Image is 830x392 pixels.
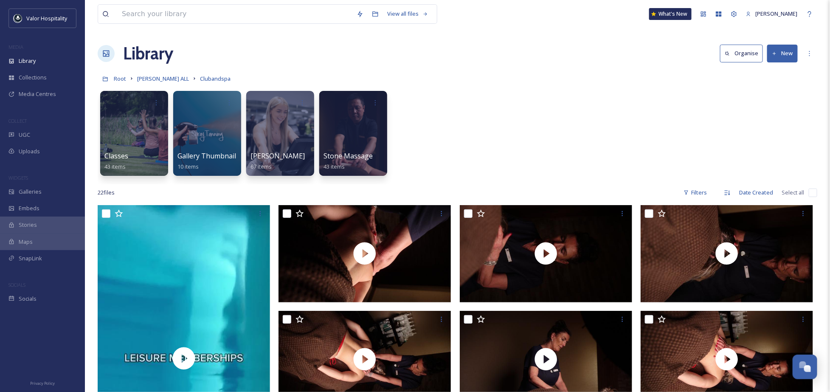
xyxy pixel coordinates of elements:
[30,381,55,386] span: Privacy Policy
[19,204,39,212] span: Embeds
[735,184,778,201] div: Date Created
[324,152,373,170] a: Stone Massage43 items
[30,378,55,388] a: Privacy Policy
[104,163,126,170] span: 43 items
[177,163,199,170] span: 10 items
[26,14,67,22] span: Valor Hospitality
[8,44,23,50] span: MEDIA
[250,151,305,161] span: [PERSON_NAME]
[19,57,36,65] span: Library
[200,75,231,82] span: Clubandspa
[720,45,763,62] button: Organise
[114,75,126,82] span: Root
[137,73,189,84] a: [PERSON_NAME] ALL
[114,73,126,84] a: Root
[200,73,231,84] a: Clubandspa
[19,90,56,98] span: Media Centres
[19,254,42,262] span: SnapLink
[742,6,802,22] a: [PERSON_NAME]
[14,14,22,23] img: images
[98,189,115,197] span: 22 file s
[104,152,128,170] a: Classes43 items
[250,152,305,170] a: [PERSON_NAME]67 items
[118,5,352,23] input: Search your library
[123,41,173,66] a: Library
[279,205,451,302] img: thumbnail
[250,163,272,170] span: 67 items
[324,151,373,161] span: Stone Massage
[782,189,805,197] span: Select all
[177,151,236,161] span: Gallery Thumbnail
[19,131,30,139] span: UGC
[767,45,798,62] button: New
[177,152,236,170] a: Gallery Thumbnail10 items
[383,6,433,22] a: View all files
[104,151,128,161] span: Classes
[8,282,25,288] span: SOCIALS
[19,295,37,303] span: Socials
[720,45,767,62] a: Organise
[641,205,813,302] img: thumbnail
[324,163,345,170] span: 43 items
[8,175,28,181] span: WIDGETS
[19,147,40,155] span: Uploads
[8,118,27,124] span: COLLECT
[793,355,817,379] button: Open Chat
[756,10,798,17] span: [PERSON_NAME]
[19,238,33,246] span: Maps
[19,221,37,229] span: Stories
[19,188,42,196] span: Galleries
[679,184,711,201] div: Filters
[460,205,632,302] img: thumbnail
[649,8,692,20] a: What's New
[137,75,189,82] span: [PERSON_NAME] ALL
[19,73,47,82] span: Collections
